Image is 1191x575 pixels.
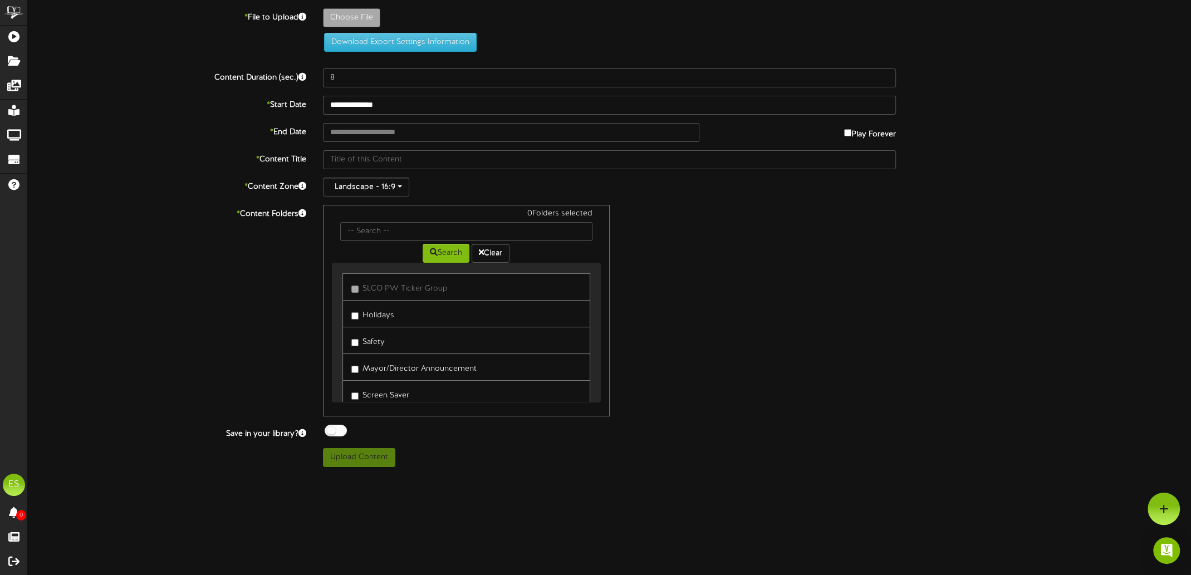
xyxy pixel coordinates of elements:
[362,284,448,293] span: SLCO PW Ticker Group
[351,286,359,293] input: SLCO PW Ticker Group
[16,510,26,520] span: 0
[340,222,592,241] input: -- Search --
[323,150,896,169] input: Title of this Content
[3,474,25,496] div: ES
[318,38,477,46] a: Download Export Settings Information
[351,386,409,401] label: Screen Saver
[19,123,315,138] label: End Date
[19,205,315,220] label: Content Folders
[472,244,509,263] button: Clear
[351,360,477,375] label: Mayor/Director Announcement
[19,96,315,111] label: Start Date
[1153,537,1180,564] div: Open Intercom Messenger
[351,392,359,400] input: Screen Saver
[351,312,359,320] input: Holidays
[844,129,851,136] input: Play Forever
[19,68,315,83] label: Content Duration (sec.)
[323,178,409,196] button: Landscape - 16:9
[351,306,394,321] label: Holidays
[19,8,315,23] label: File to Upload
[351,366,359,373] input: Mayor/Director Announcement
[324,33,477,52] button: Download Export Settings Information
[323,448,395,467] button: Upload Content
[332,208,601,222] div: 0 Folders selected
[351,339,359,346] input: Safety
[844,123,896,140] label: Play Forever
[423,244,469,263] button: Search
[351,333,385,348] label: Safety
[19,150,315,165] label: Content Title
[19,178,315,193] label: Content Zone
[19,425,315,440] label: Save in your library?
